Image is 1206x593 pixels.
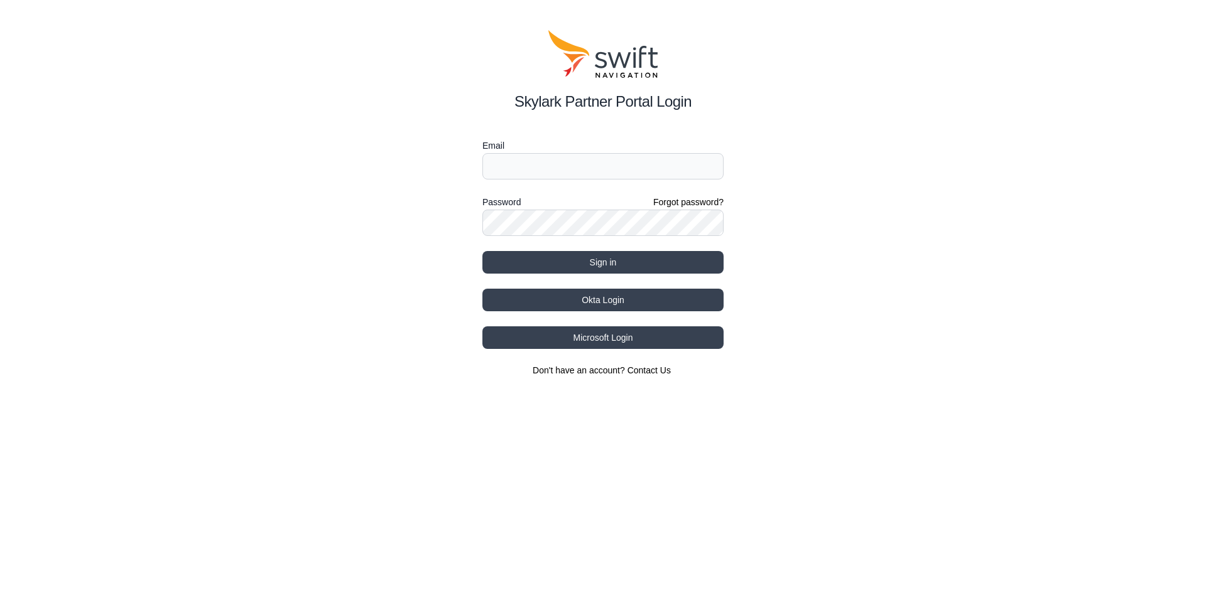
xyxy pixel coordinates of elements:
[653,196,724,208] a: Forgot password?
[627,365,671,375] a: Contact Us
[482,289,724,311] button: Okta Login
[482,195,521,210] label: Password
[482,90,724,113] h2: Skylark Partner Portal Login
[482,251,724,274] button: Sign in
[482,138,724,153] label: Email
[482,364,724,377] section: Don't have an account?
[482,326,724,349] button: Microsoft Login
